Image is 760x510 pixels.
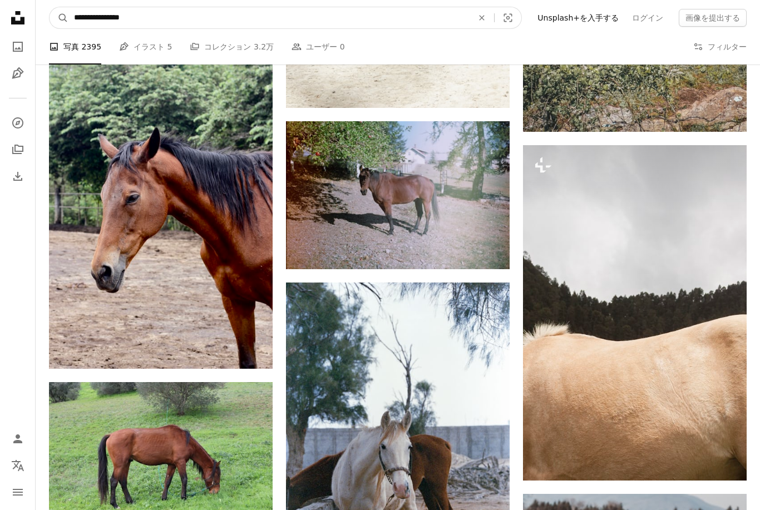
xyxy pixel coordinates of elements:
[49,451,273,461] a: 野原で草を食べる茶色の馬
[679,9,747,27] button: 画像を提出する
[292,29,344,65] a: ユーザー 0
[167,41,172,53] span: 5
[286,446,510,456] a: 隣同士に立っている数頭の馬
[693,29,747,65] button: フィルター
[7,7,29,31] a: ホーム — Unsplash
[49,7,522,29] form: サイト内でビジュアルを探す
[7,112,29,134] a: 探す
[7,165,29,187] a: ダウンロード履歴
[7,36,29,58] a: 写真
[523,308,747,318] a: 緑豊かな野原の上に立つ茶色の馬
[7,138,29,161] a: コレクション
[49,165,273,175] a: 土の畑の上に立つ茶色の馬
[495,7,521,28] button: ビジュアル検索
[50,7,68,28] button: Unsplashで検索する
[119,29,172,65] a: イラスト 5
[286,121,510,269] img: ブラウンホース
[7,62,29,85] a: イラスト
[286,190,510,200] a: ブラウンホース
[254,41,274,53] span: 3.2万
[7,481,29,503] button: メニュー
[625,9,670,27] a: ログイン
[531,9,625,27] a: Unsplash+を入手する
[523,145,747,481] img: 緑豊かな野原の上に立つ茶色の馬
[7,428,29,450] a: ログイン / 登録する
[470,7,494,28] button: 全てクリア
[340,41,345,53] span: 0
[7,454,29,477] button: 言語
[190,29,274,65] a: コレクション 3.2万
